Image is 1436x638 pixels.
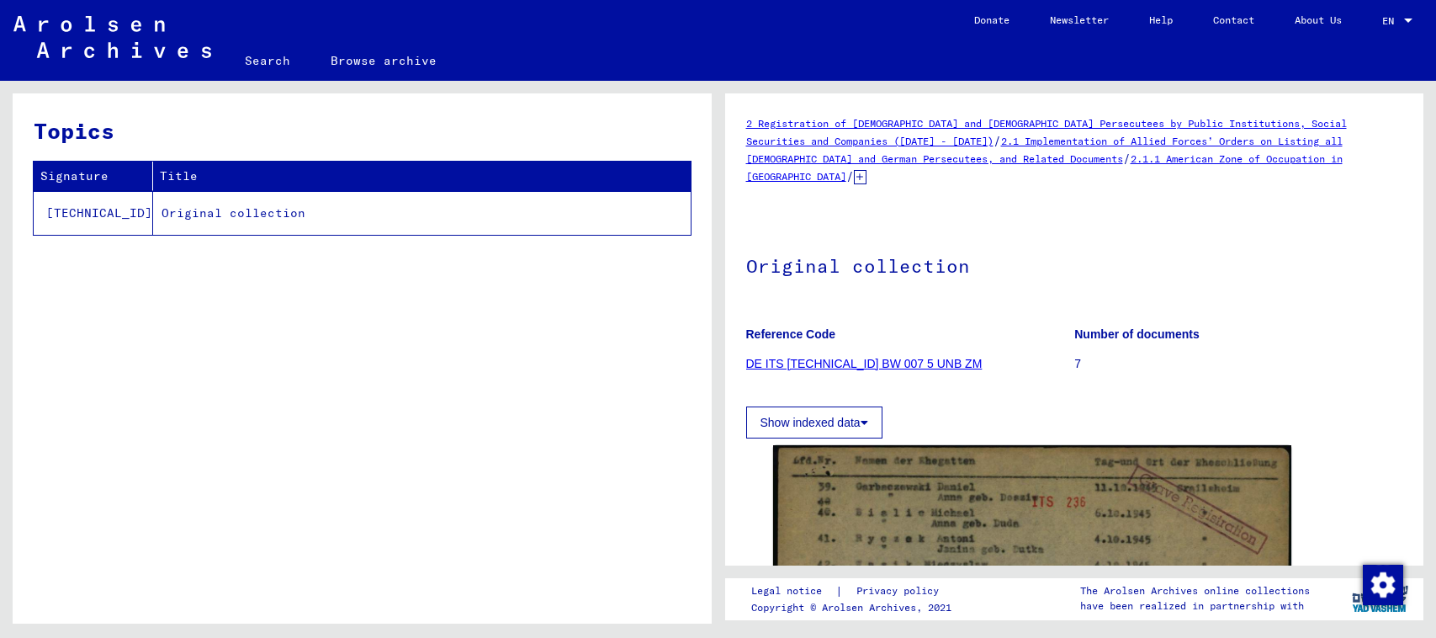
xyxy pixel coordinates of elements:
span: / [994,133,1001,148]
th: Title [153,162,691,191]
p: 7 [1074,355,1402,373]
a: 2.1 Implementation of Allied Forces’ Orders on Listing all [DEMOGRAPHIC_DATA] and German Persecut... [746,135,1343,165]
a: 2 Registration of [DEMOGRAPHIC_DATA] and [DEMOGRAPHIC_DATA] Persecutees by Public Institutions, S... [746,117,1347,147]
span: / [1123,151,1131,166]
p: have been realized in partnership with [1080,598,1310,614]
b: Number of documents [1074,327,1200,341]
p: Copyright © Arolsen Archives, 2021 [751,600,959,615]
span: EN [1382,15,1401,27]
a: Legal notice [751,582,835,600]
button: Show indexed data [746,407,882,439]
th: Signature [34,162,153,191]
b: Reference Code [746,327,836,341]
h1: Original collection [746,227,1403,301]
span: / [846,168,854,183]
div: | [751,582,959,600]
img: Arolsen_neg.svg [13,16,211,58]
h3: Topics [34,114,690,147]
a: Privacy policy [843,582,959,600]
p: The Arolsen Archives online collections [1080,583,1310,598]
img: yv_logo.png [1349,577,1412,619]
img: Change consent [1363,565,1403,605]
a: Search [225,40,310,81]
a: DE ITS [TECHNICAL_ID] BW 007 5 UNB ZM [746,357,983,370]
td: [TECHNICAL_ID] [34,191,153,235]
td: Original collection [153,191,691,235]
a: Browse archive [310,40,457,81]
